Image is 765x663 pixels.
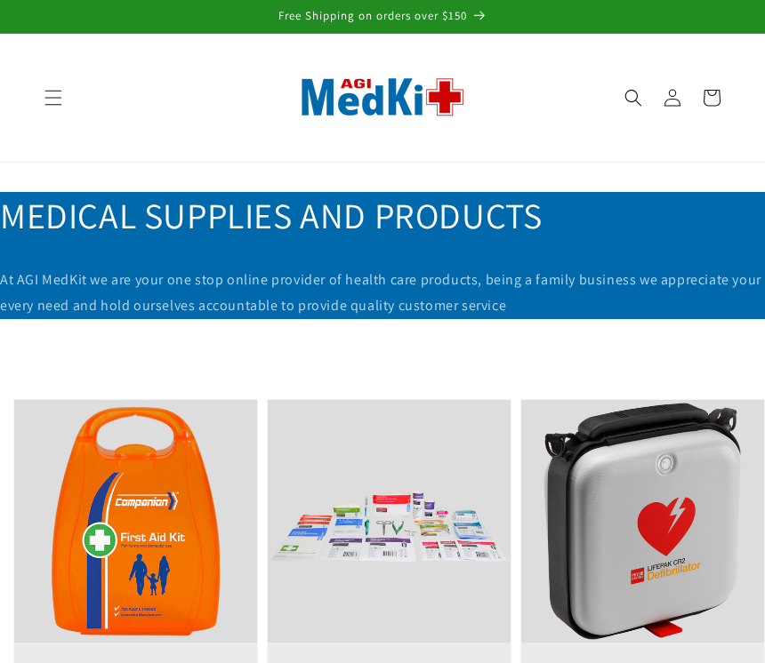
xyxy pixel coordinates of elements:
p: Free Shipping on orders over $150 [18,9,747,24]
summary: Menu [34,78,73,117]
img: First Aid Kit Refills [268,400,511,643]
summary: Search [614,78,653,117]
img: AGI MedKit [280,49,485,146]
img: Defibrillators [521,400,764,643]
img: First Aid Kits [14,400,257,643]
